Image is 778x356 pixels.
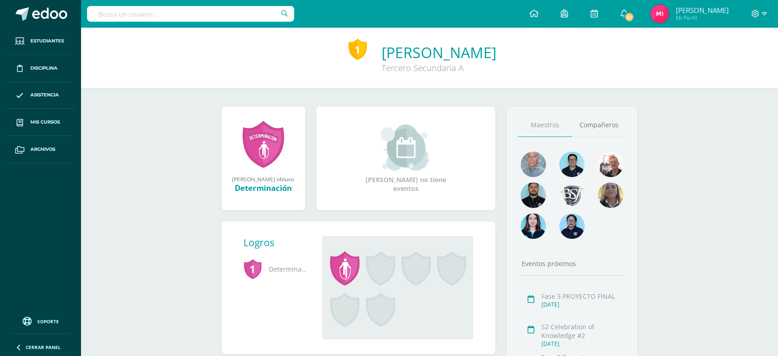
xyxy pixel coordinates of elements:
img: d220431ed6a2715784848fdc026b3719.png [559,152,585,177]
img: 55ac31a88a72e045f87d4a648e08ca4b.png [521,152,546,177]
img: b91405600618b21788a2d1d269212df6.png [598,152,623,177]
a: Soporte [11,314,70,327]
a: Disciplina [7,55,74,82]
div: Logros [244,236,315,249]
img: 2207c9b573316a41e74c87832a091651.png [521,183,546,208]
a: Mis cursos [7,109,74,136]
img: bed227fd71c3b57e9e7cc03a323db735.png [559,214,585,239]
div: Eventos próximos [518,259,627,268]
span: Estudiantes [30,37,64,45]
span: Soporte [37,318,59,325]
span: Archivos [30,146,55,153]
div: 1 [348,39,367,60]
span: Disciplina [30,65,58,72]
span: Determinación [244,256,308,282]
div: Fase 3 PROYECTO FINAL [541,292,624,301]
a: Archivos [7,136,74,163]
a: Estudiantes [7,28,74,55]
input: Busca un usuario... [87,6,294,22]
a: [PERSON_NAME] [382,42,496,62]
img: aa9857ee84d8eb936f6c1e33e7ea3df6.png [598,183,623,208]
span: 1 [244,258,262,279]
div: [DATE] [541,301,624,309]
span: 21 [624,12,634,22]
span: Mi Perfil [676,14,729,22]
img: d483e71d4e13296e0ce68ead86aec0b8.png [559,183,585,208]
a: Maestros [518,113,572,137]
span: Asistencia [30,91,59,99]
a: Compañeros [572,113,627,137]
span: Mis cursos [30,119,60,126]
div: [DATE] [541,340,624,348]
img: 1f9df8322dc8a4a819c6562ad5c2ddfe.png [521,214,546,239]
span: [PERSON_NAME] [676,6,729,15]
img: 67e357ac367b967c23576a478ea07591.png [650,5,669,23]
div: Determinación [231,183,296,193]
img: event_small.png [381,125,431,171]
div: S2 Celebration of Knowledge #2 [541,322,624,340]
a: Asistencia [7,82,74,109]
div: [PERSON_NAME] no tiene eventos [360,125,452,193]
div: Tercero Secundaria A [382,62,496,73]
div: [PERSON_NAME] obtuvo [231,175,296,183]
span: Cerrar panel [26,344,61,350]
